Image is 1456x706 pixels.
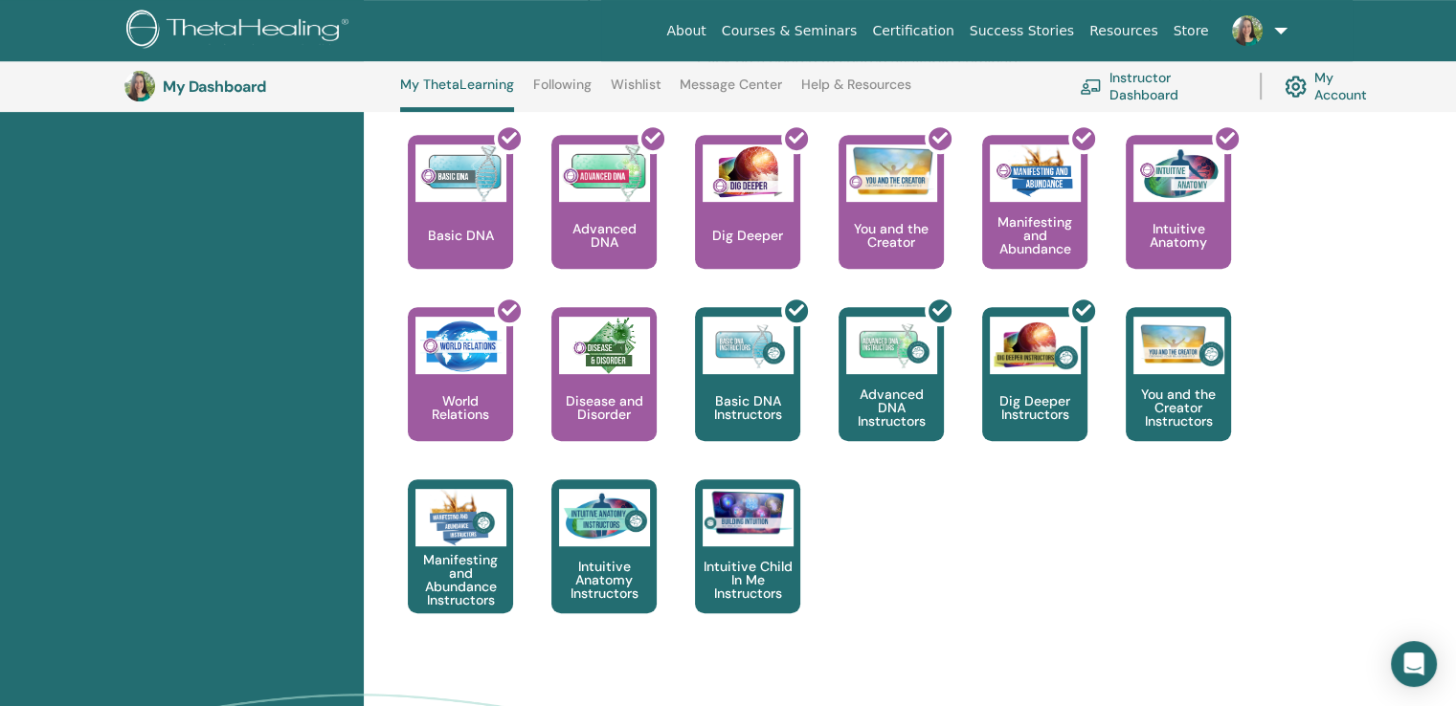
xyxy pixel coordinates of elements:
[1133,317,1224,374] img: You and the Creator Instructors
[839,307,944,479] a: Advanced DNA Instructors Advanced DNA Instructors
[551,222,657,249] p: Advanced DNA
[1126,222,1231,249] p: Intuitive Anatomy
[1285,65,1386,107] a: My Account
[408,307,513,479] a: World Relations World Relations
[990,317,1081,374] img: Dig Deeper Instructors
[695,479,800,651] a: Intuitive Child In Me Instructors Intuitive Child In Me Instructors
[126,10,355,53] img: logo.png
[533,77,592,107] a: Following
[1126,307,1231,479] a: You and the Creator Instructors You and the Creator Instructors
[982,135,1087,307] a: Manifesting and Abundance Manifesting and Abundance
[695,135,800,307] a: Dig Deeper Dig Deeper
[846,144,937,197] img: You and the Creator
[982,215,1087,255] p: Manifesting and Abundance
[801,77,911,107] a: Help & Resources
[1082,13,1166,49] a: Resources
[982,307,1087,479] a: Dig Deeper Instructors Dig Deeper Instructors
[703,317,794,374] img: Basic DNA Instructors
[1285,71,1307,102] img: cog.svg
[1080,65,1237,107] a: Instructor Dashboard
[551,479,657,651] a: Intuitive Anatomy Instructors Intuitive Anatomy Instructors
[659,13,713,49] a: About
[990,144,1081,202] img: Manifesting and Abundance
[839,222,944,249] p: You and the Creator
[695,394,800,421] p: Basic DNA Instructors
[1080,78,1102,95] img: chalkboard-teacher.svg
[124,71,155,101] img: default.jpg
[415,317,506,374] img: World Relations
[864,13,961,49] a: Certification
[408,479,513,651] a: Manifesting and Abundance Instructors Manifesting and Abundance Instructors
[962,13,1082,49] a: Success Stories
[551,307,657,479] a: Disease and Disorder Disease and Disorder
[551,560,657,600] p: Intuitive Anatomy Instructors
[1232,15,1263,46] img: default.jpg
[408,135,513,307] a: Basic DNA Basic DNA
[1133,144,1224,202] img: Intuitive Anatomy
[415,144,506,202] img: Basic DNA
[680,77,782,107] a: Message Center
[695,560,800,600] p: Intuitive Child In Me Instructors
[839,135,944,307] a: You and the Creator You and the Creator
[846,317,937,374] img: Advanced DNA Instructors
[982,394,1087,421] p: Dig Deeper Instructors
[705,229,791,242] p: Dig Deeper
[551,135,657,307] a: Advanced DNA Advanced DNA
[1391,641,1437,687] div: Open Intercom Messenger
[839,387,944,428] p: Advanced DNA Instructors
[1126,387,1231,428] p: You and the Creator Instructors
[400,77,514,112] a: My ThetaLearning
[408,553,513,607] p: Manifesting and Abundance Instructors
[415,489,506,546] img: Manifesting and Abundance Instructors
[703,489,794,536] img: Intuitive Child In Me Instructors
[559,144,650,202] img: Advanced DNA
[714,13,865,49] a: Courses & Seminars
[695,307,800,479] a: Basic DNA Instructors Basic DNA Instructors
[1166,13,1217,49] a: Store
[163,77,354,96] h3: My Dashboard
[611,77,661,107] a: Wishlist
[551,394,657,421] p: Disease and Disorder
[559,317,650,374] img: Disease and Disorder
[408,394,513,421] p: World Relations
[703,144,794,202] img: Dig Deeper
[1126,135,1231,307] a: Intuitive Anatomy Intuitive Anatomy
[559,489,650,546] img: Intuitive Anatomy Instructors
